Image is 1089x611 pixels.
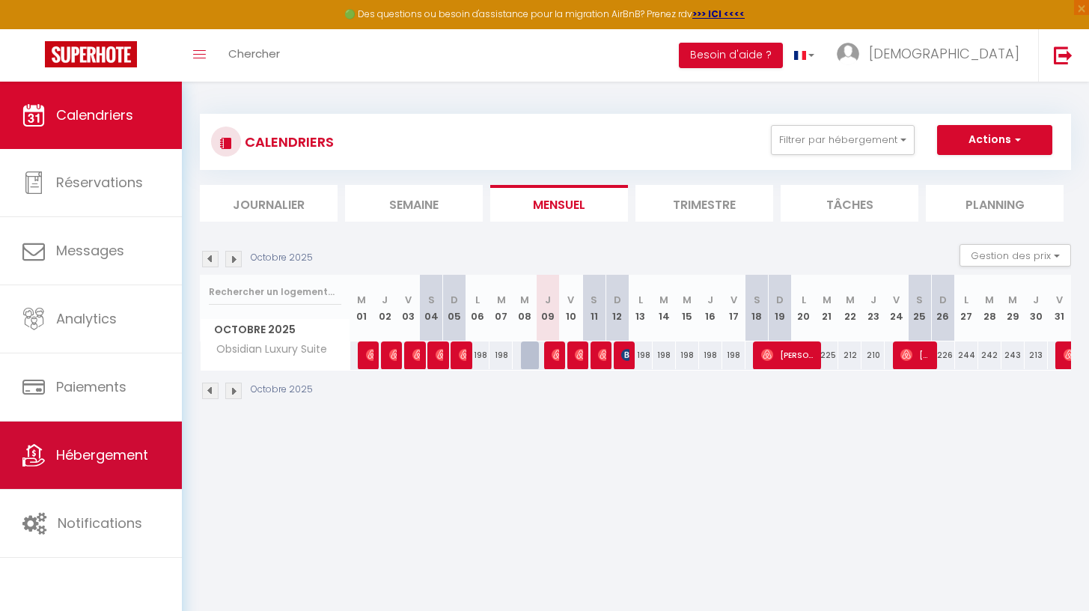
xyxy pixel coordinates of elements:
abbr: M [497,293,506,307]
div: 198 [489,341,513,369]
span: Hébergement [56,446,148,464]
abbr: L [638,293,643,307]
th: 05 [443,275,466,341]
button: Filtrer par hébergement [771,125,915,155]
abbr: J [545,293,551,307]
span: [DEMOGRAPHIC_DATA] [869,44,1019,63]
img: logout [1054,46,1073,64]
th: 22 [838,275,861,341]
th: 21 [815,275,838,341]
abbr: M [1008,293,1017,307]
p: Octobre 2025 [251,251,313,265]
th: 08 [513,275,536,341]
th: 25 [908,275,931,341]
span: Messages [56,241,124,260]
li: Planning [926,185,1064,222]
span: [PERSON_NAME] [900,341,931,369]
abbr: D [614,293,621,307]
span: Notifications [58,514,142,532]
abbr: M [659,293,668,307]
abbr: M [823,293,832,307]
img: ... [837,43,859,65]
h3: CALENDRIERS [241,125,334,159]
span: Chercher [228,46,280,61]
div: 198 [676,341,699,369]
abbr: J [1033,293,1039,307]
th: 04 [420,275,443,341]
th: 30 [1025,275,1048,341]
span: [PERSON_NAME] [621,341,629,369]
a: >>> ICI <<<< [692,7,745,20]
div: 198 [653,341,676,369]
li: Trimestre [635,185,773,222]
abbr: L [475,293,480,307]
abbr: M [985,293,994,307]
span: Calendriers [56,106,133,124]
abbr: D [451,293,458,307]
button: Besoin d'aide ? [679,43,783,68]
span: [PERSON_NAME] [761,341,815,369]
div: 243 [1001,341,1025,369]
th: 20 [792,275,815,341]
th: 19 [769,275,792,341]
div: 198 [629,341,652,369]
p: Octobre 2025 [251,383,313,397]
div: 198 [466,341,489,369]
span: [PERSON_NAME] [459,341,466,369]
div: 210 [861,341,885,369]
abbr: M [683,293,692,307]
th: 27 [955,275,978,341]
abbr: M [846,293,855,307]
th: 18 [745,275,769,341]
abbr: L [964,293,968,307]
span: Octobre 2025 [201,319,350,341]
th: 28 [978,275,1001,341]
span: [PERSON_NAME] [366,341,373,369]
li: Journalier [200,185,338,222]
span: [PERSON_NAME] [598,341,605,369]
button: Actions [937,125,1052,155]
abbr: V [893,293,900,307]
abbr: J [707,293,713,307]
th: 06 [466,275,489,341]
th: 13 [629,275,652,341]
th: 01 [350,275,373,341]
li: Mensuel [490,185,628,222]
abbr: L [802,293,806,307]
abbr: D [939,293,947,307]
span: Analytics [56,309,117,328]
img: Super Booking [45,41,137,67]
abbr: V [567,293,574,307]
th: 11 [582,275,605,341]
th: 10 [559,275,582,341]
abbr: S [428,293,435,307]
abbr: V [730,293,737,307]
abbr: S [754,293,760,307]
span: [PERSON_NAME] [412,341,420,369]
abbr: S [591,293,597,307]
abbr: V [1056,293,1063,307]
span: Réservations [56,173,143,192]
th: 24 [885,275,908,341]
th: 23 [861,275,885,341]
th: 15 [676,275,699,341]
th: 02 [373,275,397,341]
th: 29 [1001,275,1025,341]
span: [PERSON_NAME] [389,341,397,369]
abbr: M [357,293,366,307]
abbr: J [870,293,876,307]
th: 31 [1048,275,1071,341]
div: 198 [722,341,745,369]
abbr: M [520,293,529,307]
th: 09 [536,275,559,341]
th: 03 [397,275,420,341]
th: 14 [653,275,676,341]
div: 198 [699,341,722,369]
abbr: V [405,293,412,307]
th: 26 [931,275,954,341]
a: Chercher [217,29,291,82]
div: 225 [815,341,838,369]
li: Semaine [345,185,483,222]
th: 12 [605,275,629,341]
button: Gestion des prix [960,244,1071,267]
